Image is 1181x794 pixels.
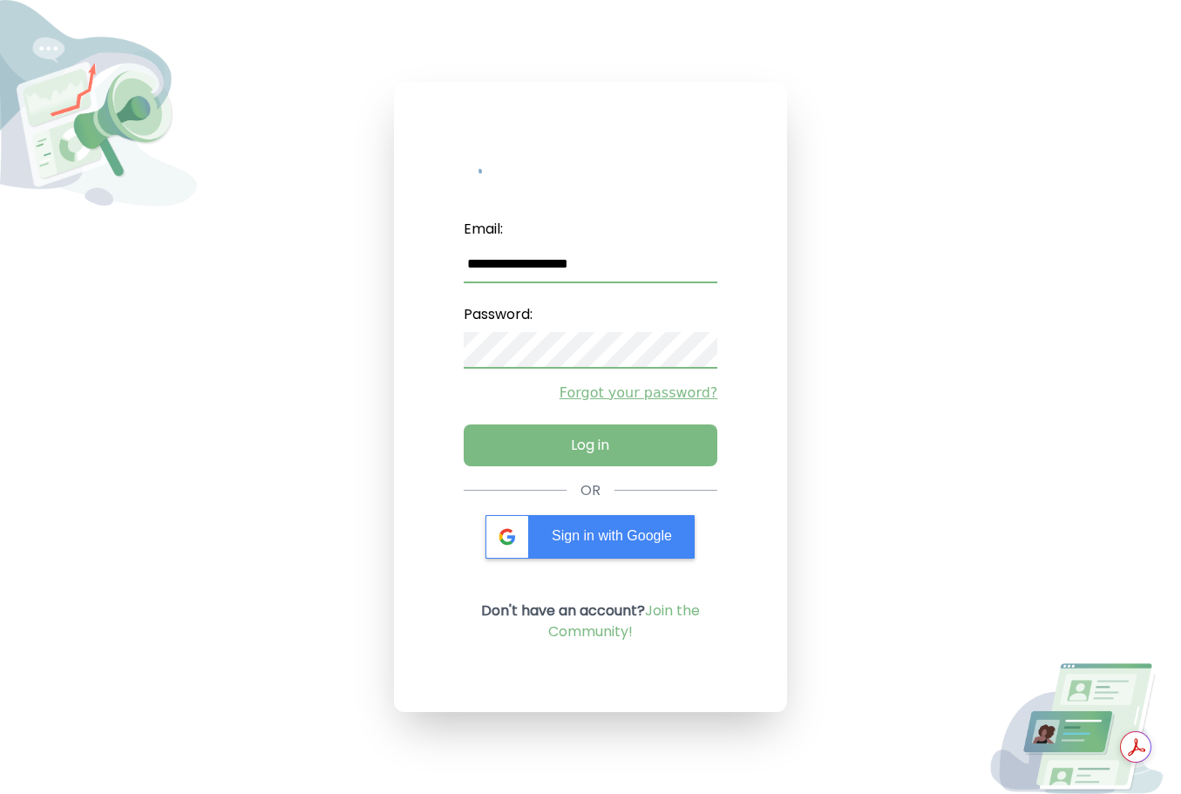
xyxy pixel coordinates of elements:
[464,297,718,332] label: Password:
[580,480,601,501] div: OR
[479,152,702,183] img: My Influency
[464,212,718,247] label: Email:
[552,528,672,543] span: Sign in with Google
[464,424,718,466] button: Log in
[464,601,718,642] p: Don't have an account?
[984,663,1181,794] img: Login Image2
[548,601,700,641] a: Join the Community!
[485,515,695,559] div: Sign in with Google
[464,383,718,404] a: Forgot your password?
